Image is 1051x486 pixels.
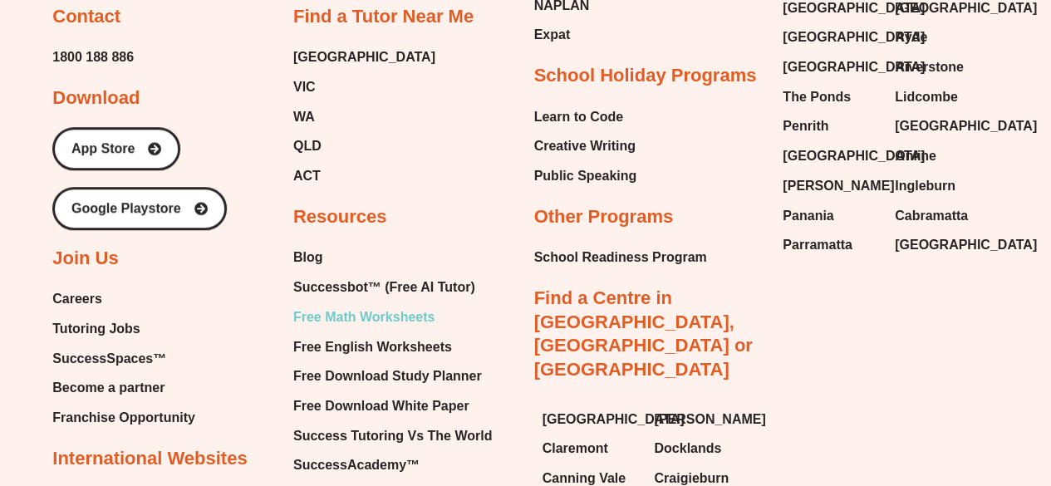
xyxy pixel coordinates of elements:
[293,164,321,189] span: ACT
[293,394,492,419] a: Free Download White Paper
[71,142,135,155] span: App Store
[543,407,638,432] a: [GEOGRAPHIC_DATA]
[52,287,102,312] span: Careers
[534,134,637,159] a: Creative Writing
[895,85,990,110] a: Lidcombe
[293,394,469,419] span: Free Download White Paper
[783,25,925,50] span: [GEOGRAPHIC_DATA]
[895,114,1037,139] span: [GEOGRAPHIC_DATA]
[895,55,964,80] span: Riverstone
[293,75,316,100] span: VIC
[895,114,990,139] a: [GEOGRAPHIC_DATA]
[783,204,833,228] span: Panania
[293,453,492,478] a: SuccessAcademy™
[52,86,140,110] h2: Download
[293,335,452,360] span: Free English Worksheets
[293,245,323,270] span: Blog
[654,436,749,461] a: Docklands
[783,55,878,80] a: [GEOGRAPHIC_DATA]
[895,144,936,169] span: Online
[293,275,475,300] span: Successbot™ (Free AI Tutor)
[52,247,118,271] h2: Join Us
[293,424,492,449] a: Success Tutoring Vs The World
[52,317,140,341] span: Tutoring Jobs
[895,204,990,228] a: Cabramatta
[783,233,878,258] a: Parramatta
[293,105,315,130] span: WA
[52,376,165,400] span: Become a partner
[293,335,492,360] a: Free English Worksheets
[52,346,166,371] span: SuccessSpaces™
[52,187,227,230] a: Google Playstore
[774,298,1051,486] iframe: Chat Widget
[534,22,571,47] span: Expat
[895,233,1037,258] span: [GEOGRAPHIC_DATA]
[543,407,685,432] span: [GEOGRAPHIC_DATA]
[52,127,180,170] a: App Store
[534,105,624,130] span: Learn to Code
[534,164,637,189] a: Public Speaking
[534,64,757,88] h2: School Holiday Programs
[52,317,195,341] a: Tutoring Jobs
[783,85,851,110] span: The Ponds
[293,364,482,389] span: Free Download Study Planner
[52,376,195,400] a: Become a partner
[293,364,492,389] a: Free Download Study Planner
[654,407,765,432] span: [PERSON_NAME]
[293,305,492,330] a: Free Math Worksheets
[783,204,878,228] a: Panania
[52,287,195,312] a: Careers
[293,134,322,159] span: QLD
[52,447,247,471] h2: International Websites
[895,174,955,199] span: Ingleburn
[293,275,492,300] a: Successbot™ (Free AI Tutor)
[293,164,435,189] a: ACT
[293,205,387,229] h2: Resources
[895,85,958,110] span: Lidcombe
[52,5,120,29] h2: Contact
[534,105,637,130] a: Learn to Code
[783,114,828,139] span: Penrith
[654,407,749,432] a: [PERSON_NAME]
[293,245,492,270] a: Blog
[783,85,878,110] a: The Ponds
[534,245,707,270] a: School Readiness Program
[895,25,927,50] span: Ryde
[783,114,878,139] a: Penrith
[71,202,181,215] span: Google Playstore
[543,436,608,461] span: Claremont
[783,144,925,169] span: [GEOGRAPHIC_DATA]
[534,205,674,229] h2: Other Programs
[895,55,990,80] a: Riverstone
[895,144,990,169] a: Online
[895,174,990,199] a: Ingleburn
[543,436,638,461] a: Claremont
[783,55,925,80] span: [GEOGRAPHIC_DATA]
[783,25,878,50] a: [GEOGRAPHIC_DATA]
[293,453,420,478] span: SuccessAcademy™
[293,5,474,29] h2: Find a Tutor Near Me
[52,405,195,430] a: Franchise Opportunity
[783,144,878,169] a: [GEOGRAPHIC_DATA]
[534,287,753,380] a: Find a Centre in [GEOGRAPHIC_DATA], [GEOGRAPHIC_DATA] or [GEOGRAPHIC_DATA]
[534,134,636,159] span: Creative Writing
[52,45,134,70] a: 1800 188 886
[534,22,614,47] a: Expat
[783,174,878,199] a: [PERSON_NAME]
[654,436,721,461] span: Docklands
[293,75,435,100] a: VIC
[52,346,195,371] a: SuccessSpaces™
[293,45,435,70] a: [GEOGRAPHIC_DATA]
[293,105,435,130] a: WA
[895,233,990,258] a: [GEOGRAPHIC_DATA]
[783,174,894,199] span: [PERSON_NAME]
[783,233,852,258] span: Parramatta
[293,305,435,330] span: Free Math Worksheets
